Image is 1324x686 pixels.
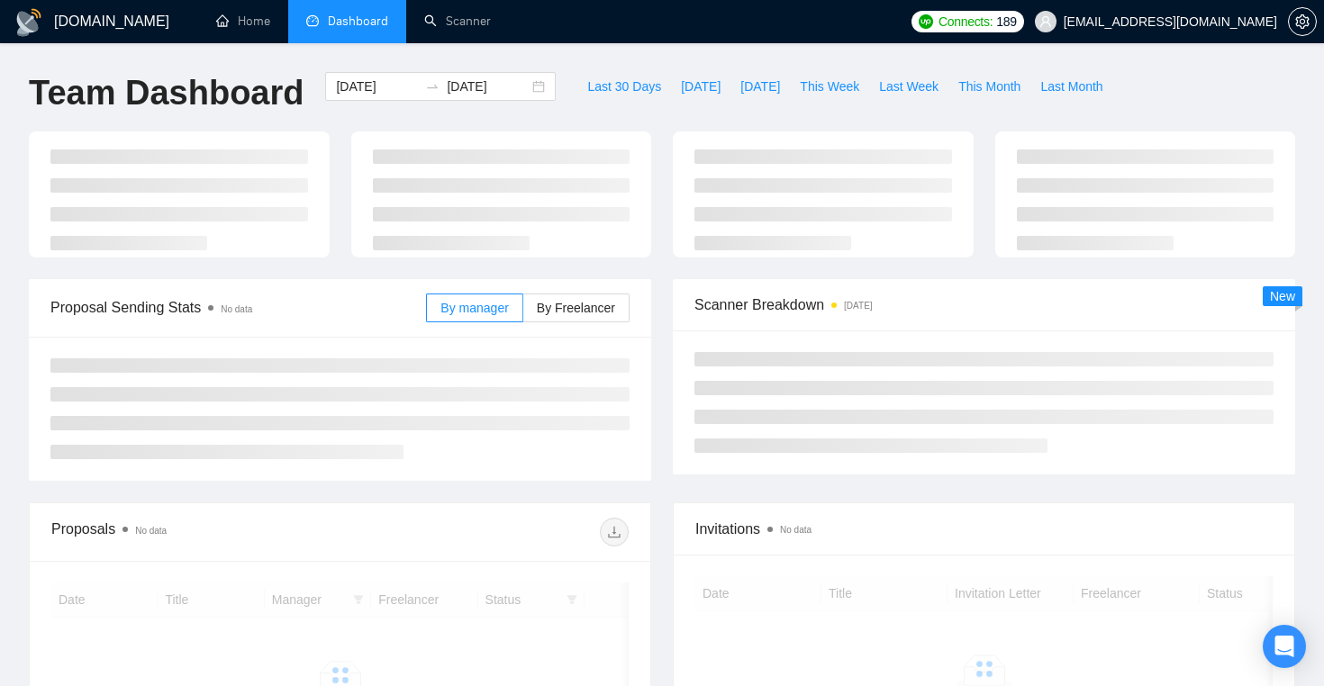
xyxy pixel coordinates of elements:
a: setting [1288,14,1317,29]
div: Proposals [51,518,340,546]
span: No data [221,304,252,314]
span: Proposal Sending Stats [50,296,426,319]
button: This Month [948,72,1030,101]
span: Last Week [879,77,939,96]
h1: Team Dashboard [29,72,304,114]
span: By manager [440,301,508,315]
input: End date [447,77,529,96]
span: Last 30 Days [587,77,661,96]
span: This Week [800,77,859,96]
button: [DATE] [730,72,790,101]
button: setting [1288,7,1317,36]
time: [DATE] [844,301,872,311]
span: setting [1289,14,1316,29]
a: searchScanner [424,14,491,29]
span: Connects: [939,12,993,32]
span: Dashboard [328,14,388,29]
span: New [1270,289,1295,303]
button: This Week [790,72,869,101]
a: homeHome [216,14,270,29]
span: [DATE] [740,77,780,96]
span: dashboard [306,14,319,27]
span: This Month [958,77,1020,96]
span: No data [135,526,167,536]
span: 189 [996,12,1016,32]
button: [DATE] [671,72,730,101]
span: No data [780,525,812,535]
button: Last Week [869,72,948,101]
img: upwork-logo.png [919,14,933,29]
img: logo [14,8,43,37]
span: to [425,79,440,94]
span: [DATE] [681,77,721,96]
span: By Freelancer [537,301,615,315]
input: Start date [336,77,418,96]
span: Last Month [1040,77,1102,96]
button: Last Month [1030,72,1112,101]
span: Invitations [695,518,1273,540]
span: swap-right [425,79,440,94]
button: Last 30 Days [577,72,671,101]
span: user [1039,15,1052,28]
div: Open Intercom Messenger [1263,625,1306,668]
span: Scanner Breakdown [694,293,1274,316]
